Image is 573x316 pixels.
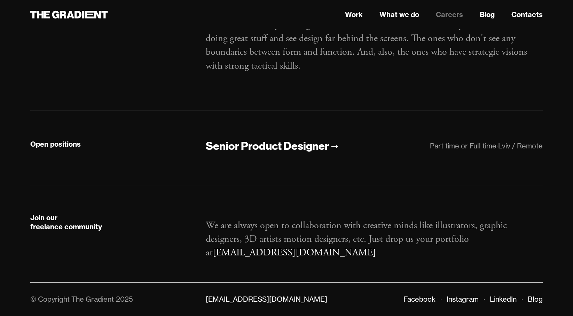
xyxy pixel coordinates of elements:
p: We are always open to collaboration with creative minds like illustrators, graphic designers, 3D ... [206,219,543,260]
a: Work [345,9,363,20]
a: Blog [480,9,495,20]
a: Blog [528,295,543,303]
a: Senior Product Designer→ [206,139,340,154]
div: · [496,141,498,150]
a: [EMAIL_ADDRESS][DOMAIN_NAME] [213,246,376,259]
div: © Copyright The Gradient [30,295,114,303]
a: Contacts [511,9,543,20]
a: What we do [379,9,419,20]
a: [EMAIL_ADDRESS][DOMAIN_NAME] [206,295,327,303]
strong: Open positions [30,140,81,148]
div: 2025 [116,295,133,303]
div: → [329,139,340,153]
a: Facebook [403,295,435,303]
a: LinkedIn [490,295,517,303]
strong: Join our freelance community [30,213,102,231]
div: Senior Product Designer [206,139,329,153]
p: We're continuously looking for the creators and craftsmen who are passionate about doing great st... [206,18,543,73]
a: Careers [436,9,463,20]
div: Lviv / Remote [498,141,543,150]
div: Part time or Full time [430,141,496,150]
a: Instagram [447,295,479,303]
